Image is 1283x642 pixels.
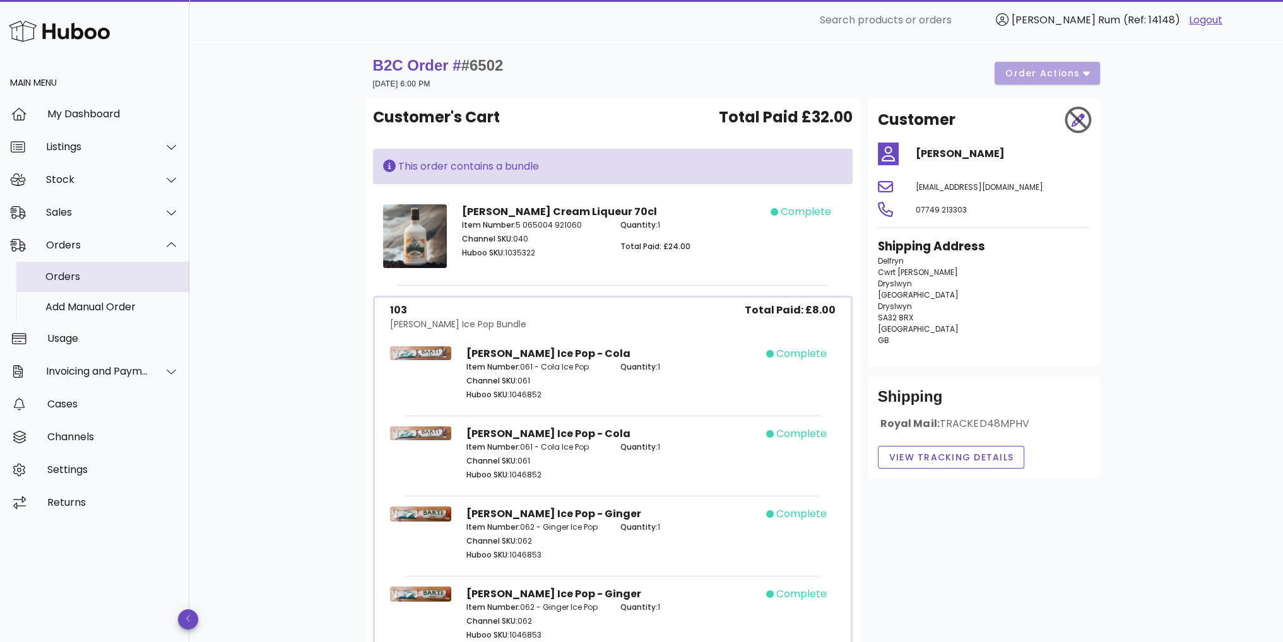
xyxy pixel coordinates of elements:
[878,267,958,277] span: Cwrt [PERSON_NAME]
[390,587,452,601] img: Product Image
[390,426,452,440] img: Product Image
[46,239,149,251] div: Orders
[878,417,1090,441] div: Royal Mail:
[466,616,517,626] span: Channel SKU:
[878,289,959,300] span: [GEOGRAPHIC_DATA]
[466,346,630,361] strong: [PERSON_NAME] Ice Pop - Cola
[620,219,763,231] p: 1
[45,271,179,283] div: Orders
[466,629,605,641] p: 1046853
[383,204,447,268] img: Product Image
[1189,13,1222,28] a: Logout
[462,233,513,244] span: Channel SKU:
[620,602,657,612] span: Quantity:
[940,416,1030,431] span: TRACKED48MPHV
[620,219,657,230] span: Quantity:
[1012,13,1120,27] span: [PERSON_NAME] Rum
[462,219,516,230] span: Item Number:
[878,301,912,312] span: Dryslwyn
[373,106,500,129] span: Customer's Cart
[719,106,853,129] span: Total Paid £32.00
[620,441,657,452] span: Quantity:
[878,335,889,346] span: GB
[47,108,179,120] div: My Dashboard
[47,398,179,410] div: Cases
[776,506,827,522] span: complete
[390,303,526,318] div: 103
[466,535,605,547] p: 062
[620,241,690,252] span: Total Paid: £24.00
[461,57,504,74] span: #6502
[1123,13,1180,27] span: (Ref: 14148)
[466,469,509,480] span: Huboo SKU:
[878,278,912,289] span: Dryslwyn
[466,469,605,481] p: 1046852
[46,141,149,153] div: Listings
[776,346,827,361] span: complete
[916,182,1043,192] span: [EMAIL_ADDRESS][DOMAIN_NAME]
[47,464,179,476] div: Settings
[466,361,520,372] span: Item Number:
[878,324,959,334] span: [GEOGRAPHIC_DATA]
[466,535,517,546] span: Channel SKU:
[9,18,110,45] img: Huboo Logo
[47,496,179,508] div: Returns
[620,522,758,533] p: 1
[776,587,827,602] span: complete
[466,602,520,612] span: Item Number:
[889,451,1014,464] span: View Tracking details
[462,247,505,258] span: Huboo SKU:
[47,431,179,443] div: Channels
[620,361,758,373] p: 1
[466,389,509,400] span: Huboo SKU:
[620,441,758,453] p: 1
[466,455,517,466] span: Channel SKU:
[466,506,641,521] strong: [PERSON_NAME] Ice Pop - Ginger
[620,602,758,613] p: 1
[776,426,827,441] span: complete
[466,426,630,441] strong: [PERSON_NAME] Ice Pop - Cola
[878,108,955,131] h2: Customer
[466,389,605,400] p: 1046852
[462,219,605,231] p: 5 065004 921060
[373,57,504,74] strong: B2C Order #
[390,318,526,331] div: [PERSON_NAME] Ice Pop Bundle
[383,159,843,174] div: This order contains a bundle
[781,204,831,219] span: complete
[466,375,517,386] span: Channel SKU:
[462,233,605,245] p: 040
[916,146,1090,161] h4: [PERSON_NAME]
[45,301,179,313] div: Add Manual Order
[47,332,179,344] div: Usage
[466,602,605,613] p: 062 - Ginger Ice Pop
[466,587,641,601] strong: [PERSON_NAME] Ice Pop - Ginger
[466,629,509,640] span: Huboo SKU:
[466,522,520,532] span: Item Number:
[390,506,452,521] img: Product Image
[46,365,149,377] div: Invoicing and Payments
[878,387,1090,417] div: Shipping
[466,361,605,373] p: 061 - Cola Ice Pop
[620,361,657,372] span: Quantity:
[878,312,913,323] span: SA32 8RX
[466,549,605,561] p: 1046853
[466,441,605,453] p: 061 - Cola Ice Pop
[466,549,509,560] span: Huboo SKU:
[466,455,605,467] p: 061
[466,375,605,387] p: 061
[878,255,904,266] span: Delfryn
[466,441,520,452] span: Item Number:
[390,346,452,360] img: Product Image
[466,522,605,533] p: 062 - Ginger Ice Pop
[462,204,657,219] strong: [PERSON_NAME] Cream Liqueur 70cl
[46,173,149,185] div: Stock
[916,204,967,215] span: 07749 213303
[878,446,1025,469] button: View Tracking details
[620,522,657,532] span: Quantity:
[878,238,1090,255] h3: Shipping Address
[466,616,605,627] p: 062
[46,206,149,218] div: Sales
[462,247,605,259] p: 1035322
[373,79,430,88] small: [DATE] 6:00 PM
[745,303,836,318] span: Total Paid: £8.00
